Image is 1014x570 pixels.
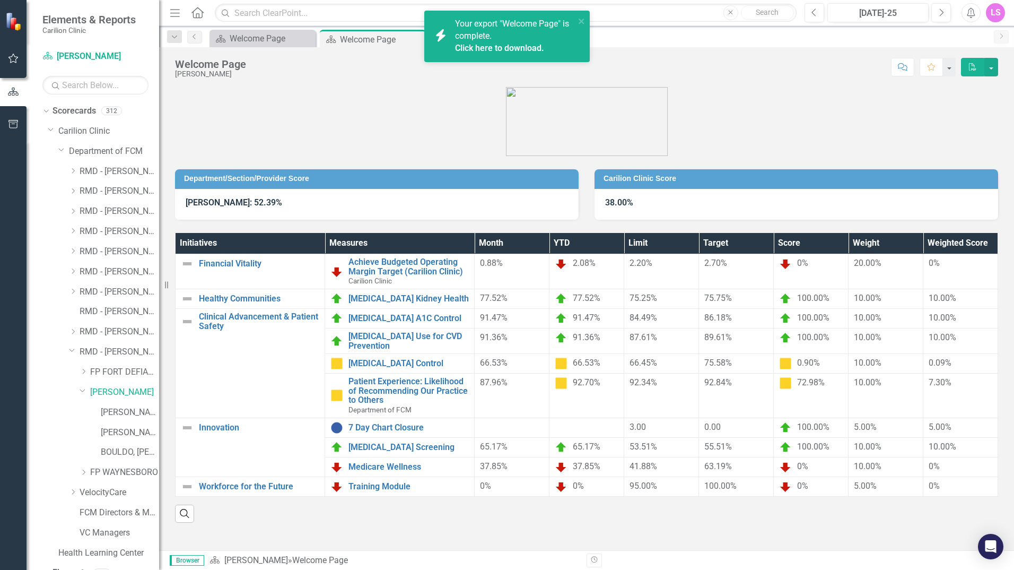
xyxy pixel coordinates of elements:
[330,292,343,305] img: On Target
[555,312,567,325] img: On Target
[224,555,288,565] a: [PERSON_NAME]
[330,389,343,402] img: Caution
[199,423,319,433] a: Innovation
[929,377,951,387] span: 7.30%
[209,555,579,567] div: »
[797,313,829,323] span: 100.00%
[827,3,929,22] button: [DATE]-25
[348,423,469,433] a: 7 Day Chart Closure
[779,441,792,454] img: On Target
[555,257,567,270] img: Below Plan
[170,555,204,566] span: Browser
[101,427,159,439] a: [PERSON_NAME]
[630,461,657,471] span: 41.88%
[480,332,508,342] span: 91.36%
[779,357,792,370] img: Caution
[506,87,668,156] img: carilion%20clinic%20logo%202.0.png
[340,33,423,46] div: Welcome Page
[630,313,657,323] span: 84.49%
[573,313,600,323] span: 91.47%
[480,358,508,368] span: 66.53%
[704,258,727,268] span: 2.70%
[42,50,148,63] a: [PERSON_NAME]
[348,257,469,276] a: Achieve Budgeted Operating Margin Target (Carilion Clinic)
[779,480,792,493] img: Below Plan
[480,258,503,268] span: 0.88%
[854,358,881,368] span: 10.00%
[704,422,721,432] span: 0.00
[779,312,792,325] img: On Target
[348,277,392,285] span: Carilion Clinic
[330,441,343,454] img: On Target
[704,313,732,323] span: 86.18%
[630,422,646,432] span: 3.00
[929,332,956,342] span: 10.00%
[630,377,657,387] span: 92.34%
[80,487,159,499] a: VelocityCare
[573,481,584,491] span: 0%
[797,293,829,303] span: 100.00%
[929,422,951,432] span: 5.00%
[929,313,956,323] span: 10.00%
[330,335,343,348] img: On Target
[175,70,246,78] div: [PERSON_NAME]
[630,293,657,303] span: 75.25%
[741,5,794,20] button: Search
[42,76,148,94] input: Search Below...
[199,482,319,491] a: Workforce for the Future
[704,293,732,303] span: 75.75%
[573,442,600,452] span: 65.17%
[929,481,940,491] span: 0%
[779,292,792,305] img: On Target
[348,462,469,472] a: Medicare Wellness
[986,3,1005,22] button: LS
[573,332,600,342] span: 91.36%
[704,377,732,387] span: 92.84%
[455,43,544,53] a: Click here to download.
[604,175,993,183] h3: Carilion Clinic Score
[779,332,792,344] img: On Target
[348,314,469,323] a: [MEDICAL_DATA] A1C Control
[480,442,508,452] span: 65.17%
[978,534,1003,559] div: Open Intercom Messenger
[330,357,343,370] img: Caution
[199,312,319,331] a: Clinical Advancement & Patient Safety
[854,481,877,491] span: 5.00%
[181,257,194,270] img: Not Defined
[58,547,159,559] a: Health Learning Center
[292,555,348,565] div: Welcome Page
[175,58,246,70] div: Welcome Page
[480,293,508,303] span: 77.52%
[348,294,469,304] a: [MEDICAL_DATA] Kidney Health
[101,407,159,419] a: [PERSON_NAME]
[80,166,159,178] a: RMD - [PERSON_NAME]
[704,358,732,368] span: 75.58%
[630,481,657,491] span: 95.00%
[573,358,600,368] span: 66.53%
[101,107,122,116] div: 312
[630,258,652,268] span: 2.20%
[573,258,596,268] span: 2.08%
[199,259,319,269] a: Financial Vitality
[80,226,159,238] a: RMD - [PERSON_NAME]
[854,293,881,303] span: 10.00%
[854,461,881,471] span: 10.00%
[80,507,159,519] a: FCM Directors & Managers
[555,377,567,390] img: Caution
[80,185,159,197] a: RMD - [PERSON_NAME]
[53,105,96,117] a: Scorecards
[80,346,159,358] a: RMD - [PERSON_NAME]
[330,461,343,473] img: Below Plan
[704,442,732,452] span: 55.51%
[797,258,808,268] span: 0%
[348,405,412,414] span: Department of FCM
[80,306,159,318] a: RMD - [PERSON_NAME]
[42,26,136,34] small: Carilion Clinic
[555,441,567,454] img: On Target
[330,265,343,278] img: Below Plan
[80,246,159,258] a: RMD - [PERSON_NAME]
[480,461,508,471] span: 37.85%
[573,377,600,387] span: 92.70%
[756,8,779,16] span: Search
[80,205,159,218] a: RMD - [PERSON_NAME]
